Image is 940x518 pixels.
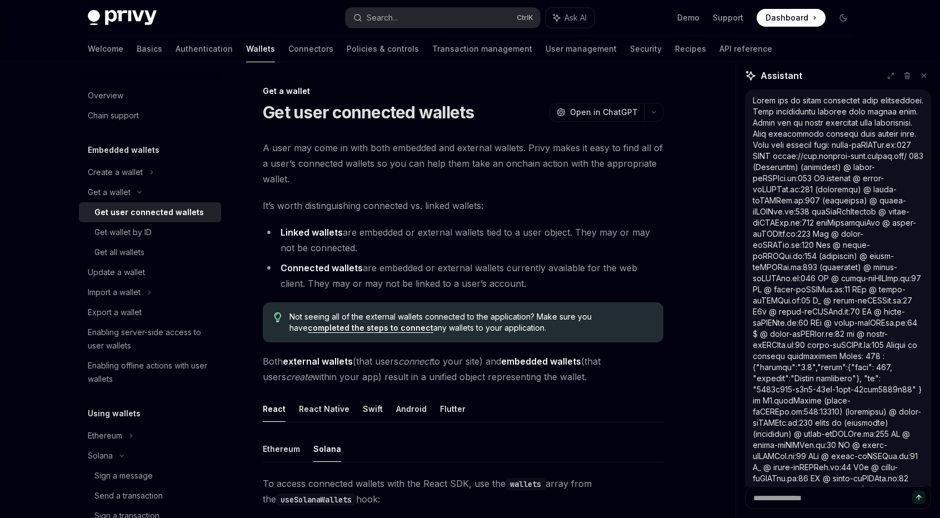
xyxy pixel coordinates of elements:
[88,359,214,386] div: Enabling offline actions with user wallets
[88,36,123,62] a: Welcome
[757,9,826,27] a: Dashboard
[88,143,159,157] h5: Embedded wallets
[94,489,163,502] div: Send a transaction
[263,436,300,462] button: Ethereum
[506,478,546,490] code: wallets
[313,436,341,462] button: Solana
[347,36,419,62] a: Policies & controls
[546,8,594,28] button: Ask AI
[761,69,802,82] span: Assistant
[88,109,139,122] div: Chain support
[283,356,353,367] strong: external wallets
[363,396,383,422] button: Swift
[440,396,466,422] button: Flutter
[88,266,145,279] div: Update a wallet
[834,9,852,27] button: Toggle dark mode
[79,242,221,262] a: Get all wallets
[549,103,644,122] button: Open in ChatGPT
[276,494,356,506] code: useSolanaWallets
[263,260,663,291] li: are embedded or external wallets currently available for the web client. They may or may not be l...
[432,36,532,62] a: Transaction management
[367,11,398,24] div: Search...
[94,206,204,219] div: Get user connected wallets
[88,89,123,102] div: Overview
[263,102,474,122] h1: Get user connected wallets
[263,396,286,422] button: React
[263,198,663,213] span: It’s worth distinguishing connected vs. linked wallets:
[308,323,433,333] a: completed the steps to connect
[79,356,221,389] a: Enabling offline actions with user wallets
[88,407,141,420] h5: Using wallets
[677,12,699,23] a: Demo
[675,36,706,62] a: Recipes
[288,36,333,62] a: Connectors
[398,356,432,367] em: connect
[88,326,214,352] div: Enabling server-side access to user wallets
[79,262,221,282] a: Update a wallet
[79,86,221,106] a: Overview
[79,466,221,486] a: Sign a message
[79,302,221,322] a: Export a wallet
[79,106,221,126] a: Chain support
[88,429,122,442] div: Ethereum
[176,36,233,62] a: Authentication
[263,353,663,385] span: Both (that users to your site) and (that users within your app) result in a unified object repres...
[346,8,540,28] button: Search...CtrlK
[263,86,663,97] div: Get a wallet
[88,286,141,299] div: Import a wallet
[396,396,427,422] button: Android
[137,36,162,62] a: Basics
[88,166,143,179] div: Create a wallet
[281,262,363,273] strong: Connected wallets
[517,13,533,22] span: Ctrl K
[501,356,581,367] strong: embedded wallets
[88,306,142,319] div: Export a wallet
[274,312,282,322] svg: Tip
[246,36,275,62] a: Wallets
[88,449,113,462] div: Solana
[766,12,808,23] span: Dashboard
[719,36,772,62] a: API reference
[79,222,221,242] a: Get wallet by ID
[912,491,926,504] button: Send message
[286,371,312,382] em: create
[79,486,221,506] a: Send a transaction
[281,227,343,238] strong: Linked wallets
[79,202,221,222] a: Get user connected wallets
[263,225,663,256] li: are embedded or external wallets tied to a user object. They may or may not be connected.
[263,140,663,187] span: A user may come in with both embedded and external wallets. Privy makes it easy to find all of a ...
[88,10,157,26] img: dark logo
[289,311,652,333] span: Not seeing all of the external wallets connected to the application? Make sure you have any walle...
[546,36,617,62] a: User management
[94,226,152,239] div: Get wallet by ID
[79,322,221,356] a: Enabling server-side access to user wallets
[570,107,638,118] span: Open in ChatGPT
[299,396,349,422] button: React Native
[263,476,663,507] span: To access connected wallets with the React SDK, use the array from the hook:
[630,36,662,62] a: Security
[88,186,131,199] div: Get a wallet
[564,12,587,23] span: Ask AI
[713,12,743,23] a: Support
[94,469,153,482] div: Sign a message
[94,246,144,259] div: Get all wallets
